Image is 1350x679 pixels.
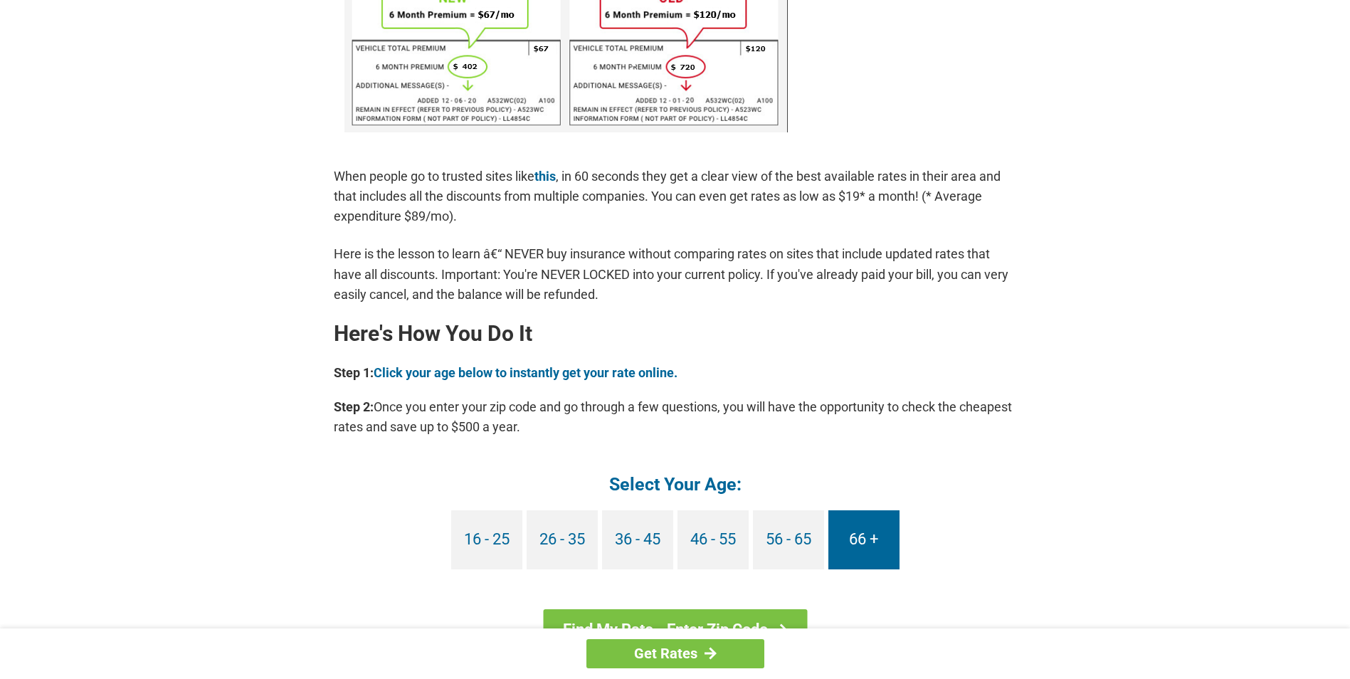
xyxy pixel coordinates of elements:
h2: Here's How You Do It [334,322,1017,345]
a: this [534,169,556,184]
a: 16 - 25 [451,510,522,569]
b: Step 2: [334,399,374,414]
a: Find My Rate - Enter Zip Code [543,609,807,651]
a: 56 - 65 [753,510,824,569]
a: 46 - 55 [677,510,749,569]
p: Here is the lesson to learn â€“ NEVER buy insurance without comparing rates on sites that include... [334,244,1017,304]
b: Step 1: [334,365,374,380]
h4: Select Your Age: [334,473,1017,496]
p: Once you enter your zip code and go through a few questions, you will have the opportunity to che... [334,397,1017,437]
a: 36 - 45 [602,510,673,569]
p: When people go to trusted sites like , in 60 seconds they get a clear view of the best available ... [334,167,1017,226]
a: Click your age below to instantly get your rate online. [374,365,677,380]
a: 66 + [828,510,900,569]
a: 26 - 35 [527,510,598,569]
a: Get Rates [586,639,764,668]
